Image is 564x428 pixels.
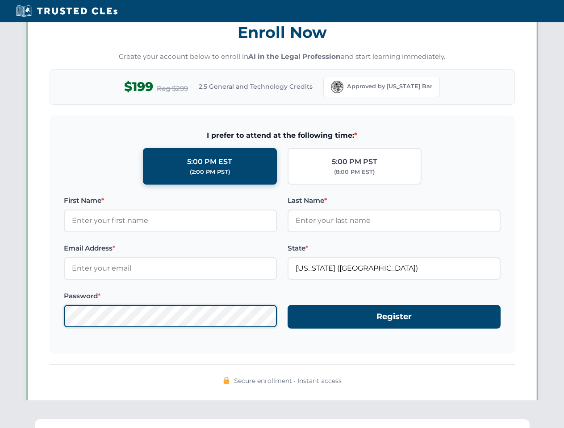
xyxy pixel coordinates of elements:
[331,81,343,93] img: Florida Bar
[334,168,375,177] div: (8:00 PM EST)
[64,195,277,206] label: First Name
[288,305,501,329] button: Register
[50,18,515,46] h3: Enroll Now
[187,156,232,168] div: 5:00 PM EST
[288,210,501,232] input: Enter your last name
[124,77,153,97] span: $199
[347,82,432,91] span: Approved by [US_STATE] Bar
[248,52,341,61] strong: AI in the Legal Profession
[288,257,501,280] input: Florida (FL)
[157,83,188,94] span: Reg $299
[50,52,515,62] p: Create your account below to enroll in and start learning immediately.
[223,377,230,384] img: 🔒
[64,130,501,141] span: I prefer to attend at the following time:
[64,243,277,254] label: Email Address
[234,376,342,386] span: Secure enrollment • Instant access
[64,210,277,232] input: Enter your first name
[64,291,277,301] label: Password
[199,82,313,91] span: 2.5 General and Technology Credits
[332,156,377,168] div: 5:00 PM PST
[64,257,277,280] input: Enter your email
[288,195,501,206] label: Last Name
[288,243,501,254] label: State
[190,168,230,177] div: (2:00 PM PST)
[13,4,120,18] img: Trusted CLEs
